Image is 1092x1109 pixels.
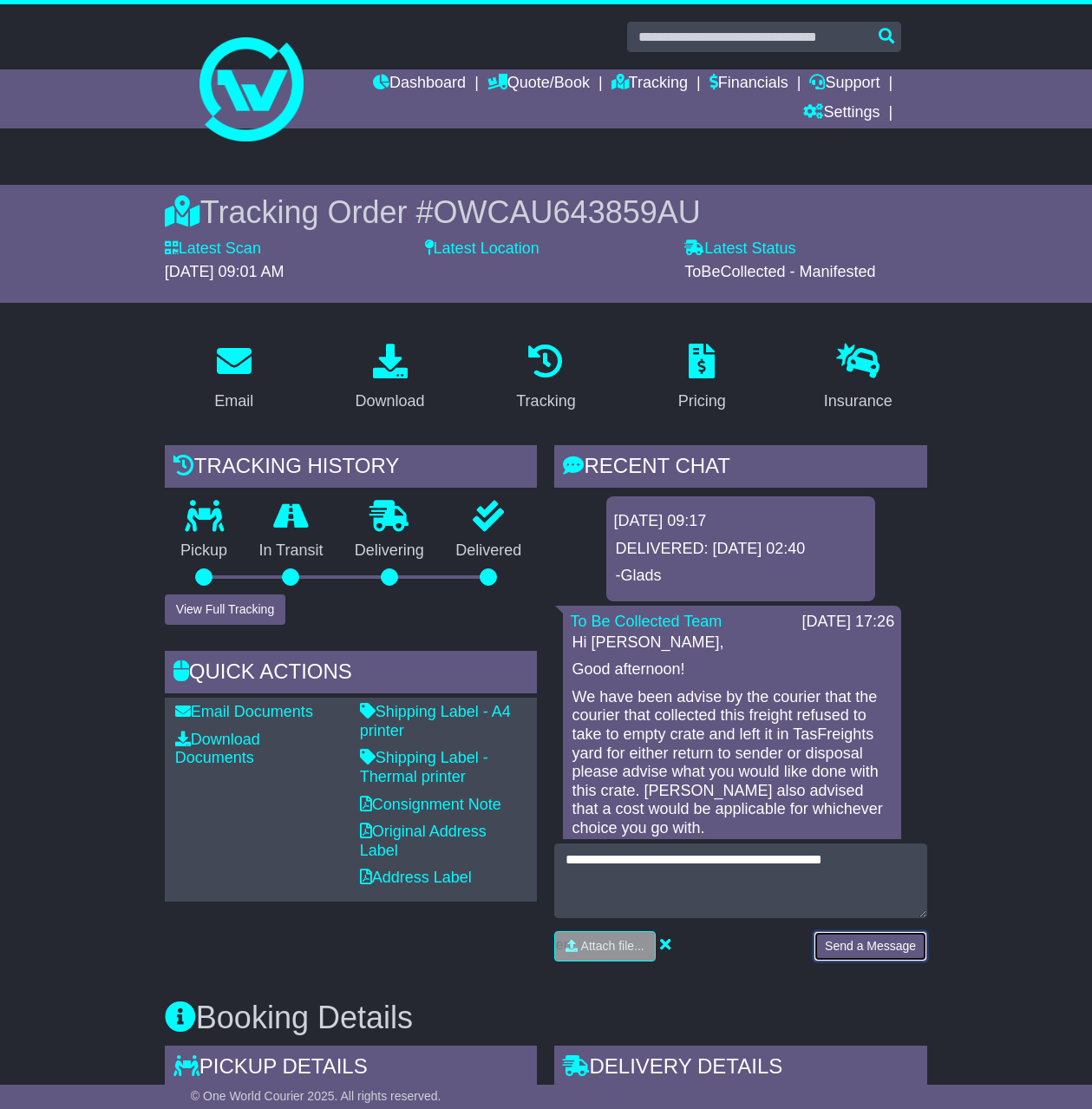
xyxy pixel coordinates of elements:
a: Download Documents [175,731,260,767]
a: Support [809,69,879,99]
a: To Be Collected Team [570,613,722,630]
button: View Full Tracking [165,594,285,625]
h3: Booking Details [165,1001,927,1035]
a: Tracking [611,69,688,99]
p: Delivering [339,541,440,561]
a: Settings [803,99,879,128]
label: Latest Status [684,240,795,259]
a: Address Label [360,869,472,886]
span: © One World Courier 2025. All rights reserved. [191,1089,441,1103]
div: RECENT CHAT [554,445,927,492]
div: Tracking [516,390,575,413]
div: [DATE] 17:26 [801,613,894,632]
a: Email [203,338,265,419]
button: Send a Message [814,931,927,961]
div: Tracking Order # [165,194,927,231]
label: Latest Location [425,240,539,259]
p: We have been advise by the courier that the courier that collected this freight refused to take t... [572,688,893,838]
div: Tracking history [165,445,538,492]
p: In Transit [243,541,338,561]
a: Download [344,338,436,419]
a: Email Documents [175,703,313,720]
p: DELIVERED: [DATE] 02:40 [615,540,866,559]
div: Email [214,390,253,413]
span: ToBeCollected - Manifested [684,263,875,280]
a: Insurance [813,338,904,419]
div: Insurance [824,390,893,413]
p: Pickup [165,541,243,561]
div: Download [356,390,425,413]
label: Latest Scan [165,240,261,259]
a: Shipping Label - Thermal printer [360,749,488,785]
span: [DATE] 09:01 AM [165,263,284,280]
a: Shipping Label - A4 printer [360,703,511,739]
div: Delivery Details [554,1046,927,1093]
a: Quote/Book [487,69,590,99]
p: Hi [PERSON_NAME], [572,633,893,653]
a: Original Address Label [360,823,487,859]
a: Consignment Note [360,796,501,813]
div: [DATE] 09:17 [613,512,868,531]
a: Pricing [667,338,737,419]
div: Quick Actions [165,651,538,698]
div: Pickup Details [165,1046,538,1093]
a: Dashboard [373,69,466,99]
div: Pricing [678,390,726,413]
p: -Glads [615,567,866,586]
a: Tracking [505,338,586,419]
a: Financials [709,69,788,99]
span: OWCAU643859AU [434,194,701,230]
p: Delivered [440,541,537,561]
p: Good afternoon! [572,660,893,679]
